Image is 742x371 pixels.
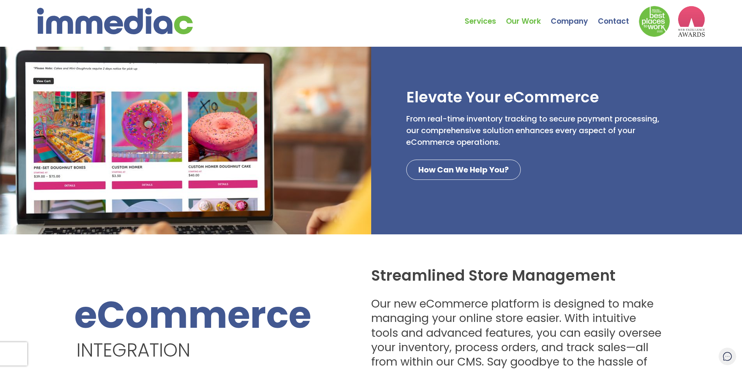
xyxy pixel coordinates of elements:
a: Our Work [506,2,551,29]
img: logo2_wea_nobg.webp [678,6,705,37]
h2: Streamlined Store Management [371,266,662,285]
a: Company [551,2,598,29]
a: How Can We Help You? [406,160,521,180]
a: Services [465,2,506,29]
span: integration [76,339,350,361]
p: From real-time inventory tracking to secure payment processing, our comprehensive solution enhanc... [406,113,668,148]
h2: Elevate Your eCommerce [406,88,599,107]
h1: eCommerce [74,295,348,362]
a: Contact [598,2,639,29]
img: immediac [37,8,193,34]
img: Down [639,6,670,37]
